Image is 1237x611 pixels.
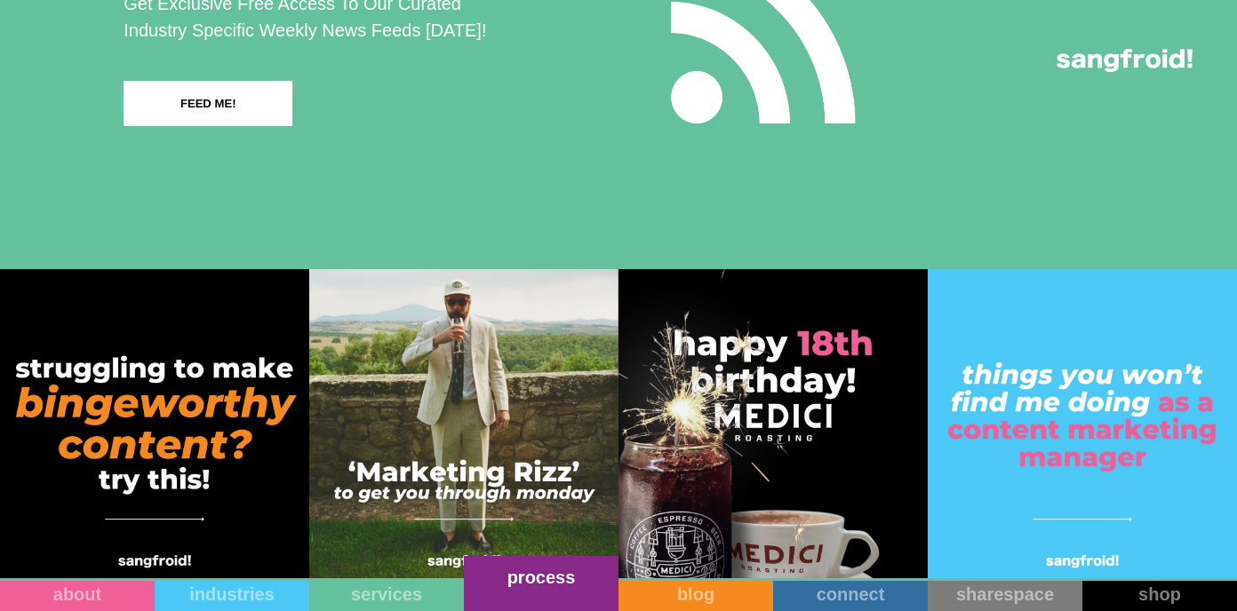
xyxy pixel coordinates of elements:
a: industries [155,581,309,611]
a: privacy policy [690,336,743,345]
div: sharespace [928,583,1082,605]
div: shop [1082,583,1237,605]
div: blog [618,583,773,605]
div: process [464,567,618,588]
a: FEED ME! [124,81,292,126]
div: FEED ME! [180,95,236,113]
a: blog [618,581,773,611]
a: connect [773,581,928,611]
a: shop [1082,581,1237,611]
img: logo [1057,49,1193,72]
a: services [309,581,464,611]
div: services [309,583,464,605]
a: sharespace [928,581,1082,611]
div: industries [155,583,309,605]
a: process [464,556,618,611]
div: connect [773,583,928,605]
